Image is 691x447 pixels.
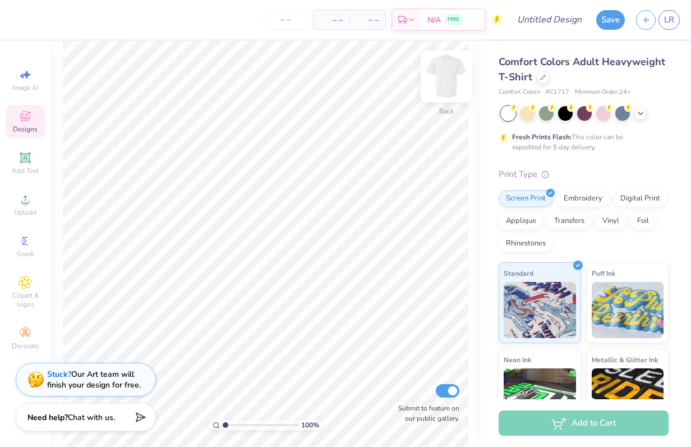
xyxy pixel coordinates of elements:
div: Our Art team will finish your design for free. [47,369,141,390]
div: Vinyl [595,213,626,230]
span: # C1717 [546,88,569,97]
span: N/A [427,14,441,26]
span: Metallic & Glitter Ink [592,354,658,366]
strong: Need help? [27,412,68,423]
img: Neon Ink [504,368,576,425]
div: Applique [499,213,543,230]
span: Upload [14,208,36,217]
span: Puff Ink [592,267,615,279]
div: Screen Print [499,190,553,207]
span: Standard [504,267,533,279]
span: Comfort Colors Adult Heavyweight T-Shirt [499,55,665,84]
div: Transfers [547,213,592,230]
span: Greek [17,249,34,258]
strong: Stuck? [47,369,71,380]
span: 100 % [301,420,319,430]
div: Digital Print [613,190,667,207]
span: Neon Ink [504,354,531,366]
span: LR [664,13,674,26]
img: Puff Ink [592,282,664,338]
span: Add Text [12,166,39,175]
img: Metallic & Glitter Ink [592,368,664,425]
input: Untitled Design [508,8,591,31]
span: Image AI [12,83,39,92]
span: Decorate [12,341,39,350]
span: – – [320,14,343,26]
div: Back [439,106,454,116]
span: Comfort Colors [499,88,540,97]
button: Save [596,10,625,30]
div: This color can be expedited for 5 day delivery. [512,132,650,152]
strong: Fresh Prints Flash: [512,133,572,142]
img: Standard [504,282,576,338]
div: Embroidery [556,190,610,207]
img: Back [424,54,469,99]
label: Submit to feature on our public gallery. [392,403,459,423]
span: Clipart & logos [6,291,45,309]
span: – – [356,14,379,26]
a: LR [658,10,680,30]
input: – – [264,10,307,30]
div: Print Type [499,168,669,181]
span: FREE [448,16,459,24]
div: Rhinestones [499,235,553,252]
span: Chat with us. [68,412,115,423]
div: Foil [630,213,656,230]
span: Minimum Order: 24 + [575,88,631,97]
span: Designs [13,125,38,134]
